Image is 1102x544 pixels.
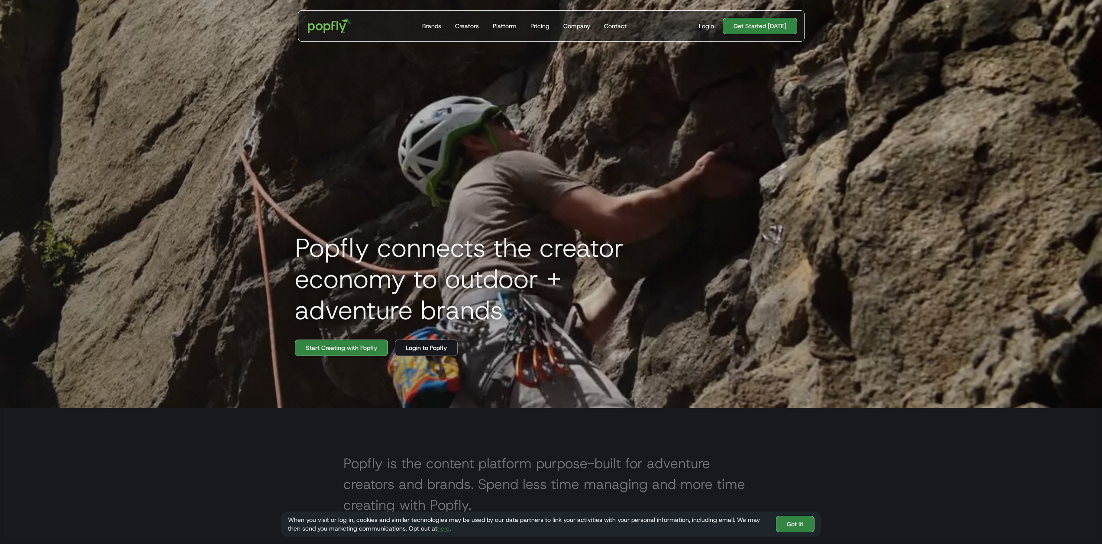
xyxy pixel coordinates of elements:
[699,22,714,30] div: Login
[530,22,549,30] div: Pricing
[437,525,449,532] a: here
[288,232,678,326] h1: Popfly connects the creator economy to outdoor + adventure brands
[489,11,520,41] a: Platform
[302,13,358,39] a: home
[395,340,458,356] a: Login to Popfly
[601,11,630,41] a: Contact
[295,340,388,356] a: Start Creating with Popfly
[419,11,445,41] a: Brands
[343,453,759,515] h2: Popfly is the content platform purpose-built for adventure creators and brands. Spend less time m...
[563,22,590,30] div: Company
[452,11,482,41] a: Creators
[422,22,441,30] div: Brands
[560,11,594,41] a: Company
[604,22,627,30] div: Contact
[695,22,717,30] a: Login
[288,515,769,533] div: When you visit or log in, cookies and similar technologies may be used by our data partners to li...
[527,11,553,41] a: Pricing
[723,18,797,34] a: Get Started [DATE]
[455,22,479,30] div: Creators
[493,22,517,30] div: Platform
[776,516,814,532] a: Got It!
